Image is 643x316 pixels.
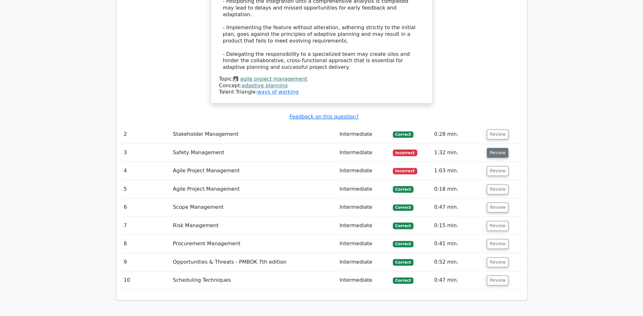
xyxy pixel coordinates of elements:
td: 1:32 min. [432,144,484,162]
button: Review [487,148,508,158]
td: 8 [121,235,171,253]
td: 0:52 min. [432,253,484,271]
td: 0:47 min. [432,198,484,216]
a: Feedback on this question? [289,114,358,120]
button: Review [487,202,508,212]
span: Correct [393,277,413,284]
td: Scope Management [171,198,337,216]
td: 7 [121,217,171,235]
span: Incorrect [393,168,417,174]
a: ways of working [257,89,298,95]
td: 3 [121,144,171,162]
td: Intermediate [337,162,390,180]
span: Correct [393,204,413,211]
a: adaptive planning [242,82,287,89]
td: Scheduling Techniques [171,271,337,289]
td: Intermediate [337,271,390,289]
td: Intermediate [337,144,390,162]
td: Intermediate [337,125,390,143]
span: Correct [393,186,413,192]
td: Safety Management [171,144,337,162]
span: Incorrect [393,149,417,156]
div: Talent Triangle: [219,76,424,95]
div: Concept: [219,82,424,89]
td: Intermediate [337,217,390,235]
td: 0:41 min. [432,235,484,253]
td: Intermediate [337,253,390,271]
button: Review [487,257,508,267]
span: Correct [393,131,413,138]
span: Correct [393,259,413,265]
div: Topic: [219,76,424,82]
td: 4 [121,162,171,180]
td: Procurement Management [171,235,337,253]
button: Review [487,275,508,285]
td: 6 [121,198,171,216]
td: 2 [121,125,171,143]
span: Correct [393,222,413,229]
td: 5 [121,180,171,198]
td: 0:15 min. [432,217,484,235]
td: 1:03 min. [432,162,484,180]
button: Review [487,239,508,249]
td: Agile Project Management [171,162,337,180]
td: 0:47 min. [432,271,484,289]
button: Review [487,166,508,176]
button: Review [487,221,508,231]
a: agile project management [240,76,307,82]
td: 0:18 min. [432,180,484,198]
td: 0:28 min. [432,125,484,143]
span: Correct [393,241,413,247]
td: 9 [121,253,171,271]
td: Intermediate [337,235,390,253]
button: Review [487,184,508,194]
td: Risk Management [171,217,337,235]
td: Intermediate [337,198,390,216]
td: 10 [121,271,171,289]
button: Review [487,129,508,139]
td: Agile Project Management [171,180,337,198]
td: Stakeholder Management [171,125,337,143]
td: Intermediate [337,180,390,198]
td: Opportunities & Threats - PMBOK 7th edition [171,253,337,271]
